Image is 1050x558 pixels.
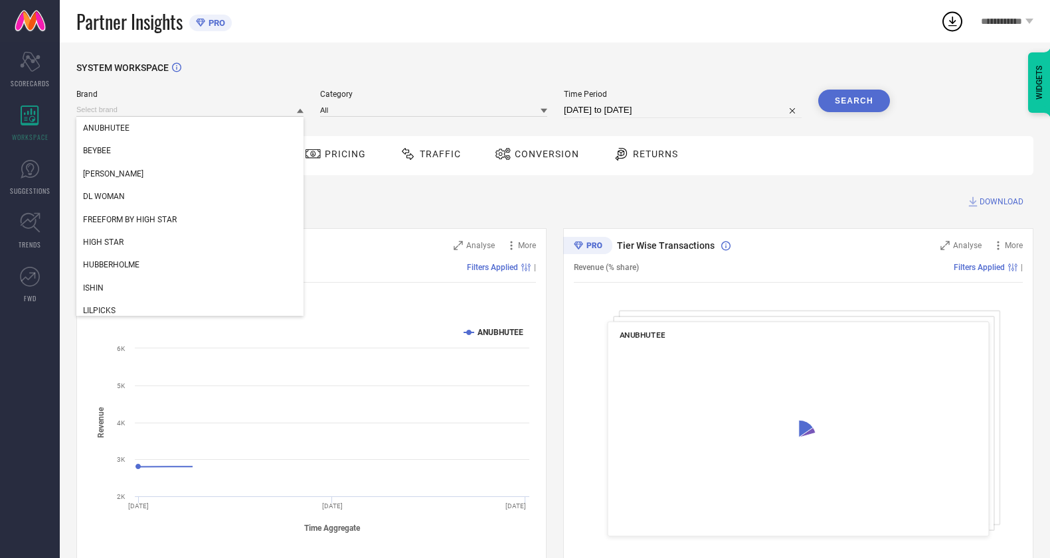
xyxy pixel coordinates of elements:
[76,299,304,322] div: LILPICKS
[205,18,225,28] span: PRO
[617,240,715,251] span: Tier Wise Transactions
[83,260,139,269] span: HUBBERHOLME
[940,241,950,250] svg: Zoom
[76,277,304,299] div: ISHIN
[633,149,678,159] span: Returns
[76,90,304,99] span: Brand
[76,208,304,231] div: FREEFORM BY HIGH STAR
[818,90,890,112] button: Search
[515,149,579,159] span: Conversion
[117,456,126,463] text: 3K
[563,237,612,257] div: Premium
[620,330,665,340] span: ANUBHUTEE
[564,102,802,118] input: Select time period
[76,163,304,185] div: DENNIS LINGO
[420,149,461,159] span: Traffic
[117,419,126,427] text: 4K
[940,9,964,33] div: Open download list
[574,263,639,272] span: Revenue (% share)
[12,132,48,142] span: WORKSPACE
[1021,263,1023,272] span: |
[322,502,343,510] text: [DATE]
[96,406,106,437] tspan: Revenue
[76,253,304,276] div: HUBBERHOLME
[76,8,183,35] span: Partner Insights
[980,195,1023,208] span: DOWNLOAD
[478,328,523,337] text: ANUBHUTEE
[466,241,495,250] span: Analyse
[454,241,463,250] svg: Zoom
[76,62,169,73] span: SYSTEM WORKSPACE
[76,117,304,139] div: ANUBHUTEE
[128,502,149,510] text: [DATE]
[83,169,143,178] span: [PERSON_NAME]
[1005,241,1023,250] span: More
[325,149,366,159] span: Pricing
[505,502,526,510] text: [DATE]
[117,382,126,389] text: 5K
[117,345,126,352] text: 6K
[954,263,1005,272] span: Filters Applied
[518,241,536,250] span: More
[24,293,37,303] span: FWD
[11,78,50,88] span: SCORECARDS
[320,90,547,99] span: Category
[10,186,50,196] span: SUGGESTIONS
[83,306,116,315] span: LILPICKS
[534,263,536,272] span: |
[76,185,304,208] div: DL WOMAN
[83,238,124,247] span: HIGH STAR
[83,215,177,224] span: FREEFORM BY HIGH STAR
[467,263,518,272] span: Filters Applied
[83,123,130,133] span: ANUBHUTEE
[83,283,104,293] span: ISHIN
[83,146,111,155] span: BEYBEE
[117,493,126,500] text: 2K
[953,241,982,250] span: Analyse
[76,103,304,117] input: Select brand
[83,192,125,201] span: DL WOMAN
[19,240,41,249] span: TRENDS
[76,139,304,162] div: BEYBEE
[76,231,304,253] div: HIGH STAR
[564,90,802,99] span: Time Period
[304,523,361,532] tspan: Time Aggregate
